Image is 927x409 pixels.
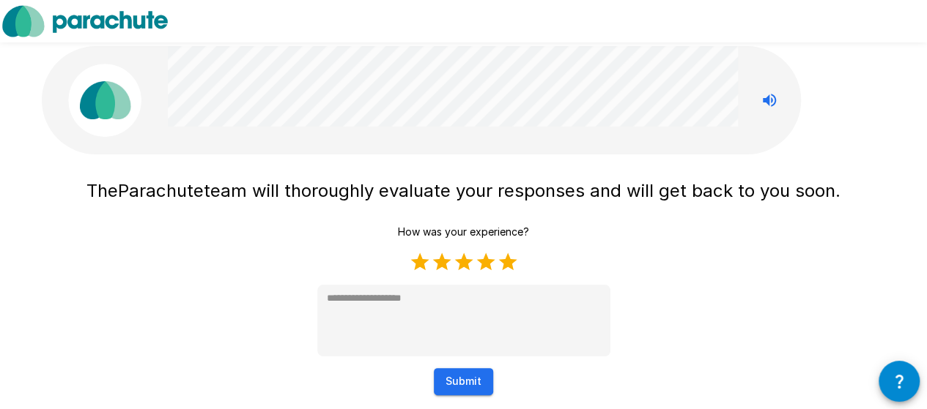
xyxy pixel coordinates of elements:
button: Stop reading questions aloud [755,86,784,115]
button: Submit [434,368,493,395]
span: The [86,180,118,201]
span: Parachute [118,180,204,201]
p: How was your experience? [398,225,529,239]
img: parachute_avatar.png [68,64,141,137]
span: team will thoroughly evaluate your responses and will get back to you soon. [204,180,841,201]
